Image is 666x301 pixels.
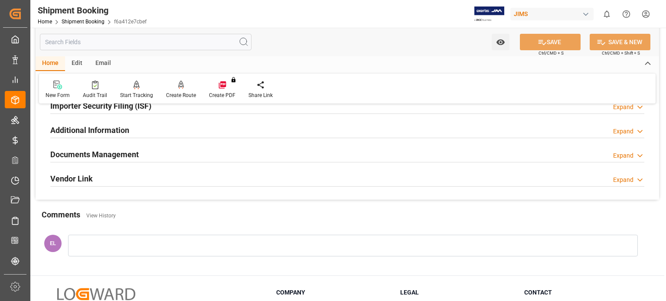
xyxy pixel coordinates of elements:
[276,288,389,297] h3: Company
[597,4,617,24] button: show 0 new notifications
[613,103,633,112] div: Expand
[38,19,52,25] a: Home
[617,4,636,24] button: Help Center
[613,151,633,160] div: Expand
[62,19,104,25] a: Shipment Booking
[57,288,135,301] img: Logward Logo
[602,50,640,56] span: Ctrl/CMD + Shift + S
[50,173,93,184] h2: Vendor Link
[46,91,70,99] div: New Form
[38,4,147,17] div: Shipment Booking
[474,6,504,22] img: Exertis%20JAM%20-%20Email%20Logo.jpg_1722504956.jpg
[613,175,633,184] div: Expand
[524,288,637,297] h3: Contact
[42,209,80,220] h2: Comments
[65,56,89,71] div: Edit
[590,34,650,50] button: SAVE & NEW
[120,91,153,99] div: Start Tracking
[510,8,594,20] div: JIMS
[83,91,107,99] div: Audit Trail
[89,56,118,71] div: Email
[50,124,129,136] h2: Additional Information
[510,6,597,22] button: JIMS
[40,34,251,50] input: Search Fields
[613,127,633,136] div: Expand
[50,100,151,112] h2: Importer Security Filing (ISF)
[520,34,581,50] button: SAVE
[50,149,139,160] h2: Documents Management
[539,50,564,56] span: Ctrl/CMD + S
[50,240,56,246] span: EL
[36,56,65,71] div: Home
[400,288,513,297] h3: Legal
[492,34,509,50] button: open menu
[166,91,196,99] div: Create Route
[86,213,116,219] a: View History
[248,91,273,99] div: Share Link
